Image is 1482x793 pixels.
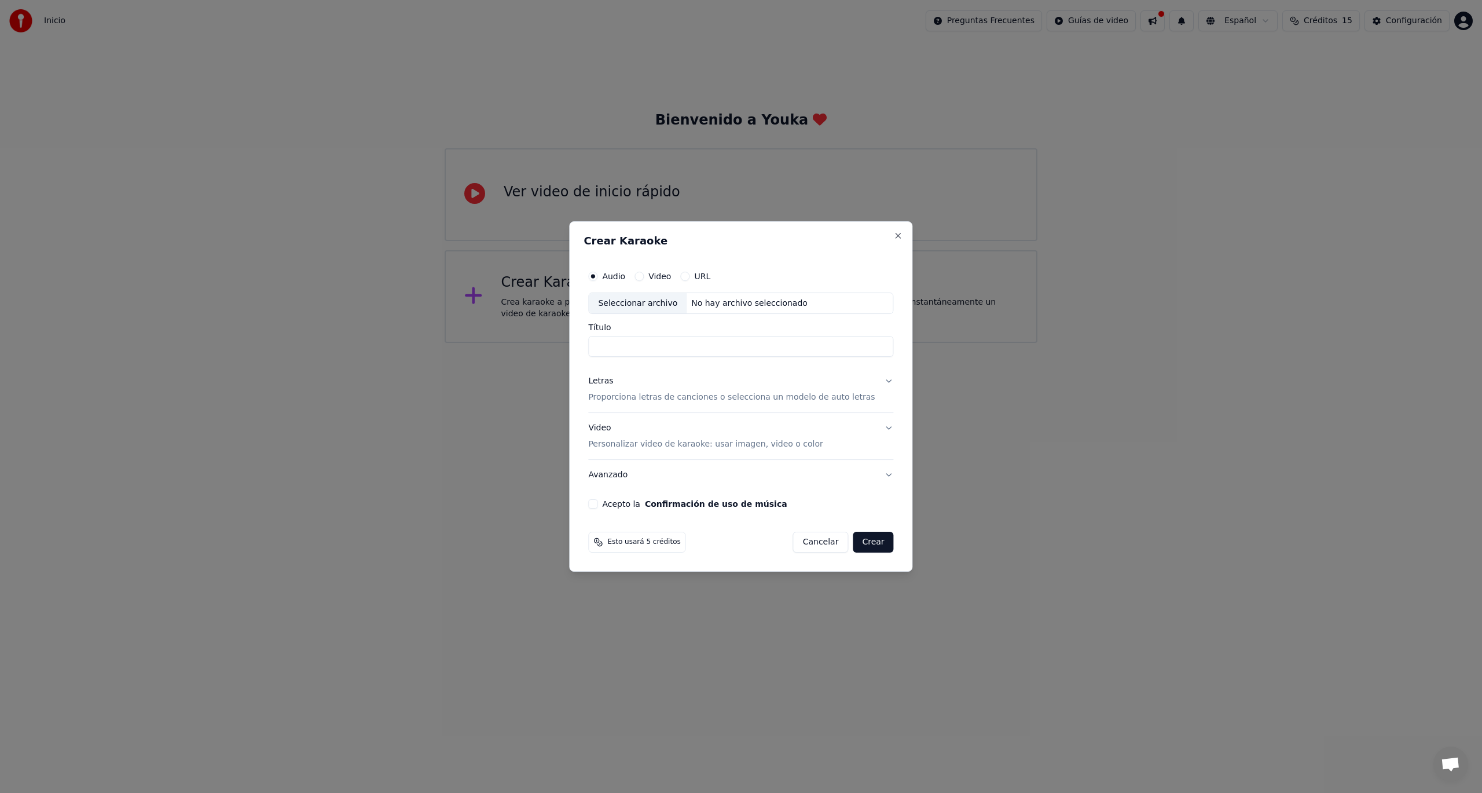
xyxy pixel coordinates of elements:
button: Crear [853,532,893,553]
label: Video [648,272,671,280]
h2: Crear Karaoke [584,236,898,246]
div: Seleccionar archivo [589,293,687,314]
span: Esto usará 5 créditos [607,538,680,547]
label: Audio [602,272,625,280]
button: Avanzado [588,460,893,490]
button: VideoPersonalizar video de karaoke: usar imagen, video o color [588,414,893,460]
div: Video [588,423,823,451]
label: Título [588,324,893,332]
div: Letras [588,376,613,388]
button: Cancelar [793,532,849,553]
p: Personalizar video de karaoke: usar imagen, video o color [588,438,823,450]
label: URL [694,272,710,280]
button: Acepto la [645,500,787,508]
p: Proporciona letras de canciones o selecciona un modelo de auto letras [588,392,875,404]
button: LetrasProporciona letras de canciones o selecciona un modelo de auto letras [588,367,893,413]
label: Acepto la [602,500,787,508]
div: No hay archivo seleccionado [687,298,812,309]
